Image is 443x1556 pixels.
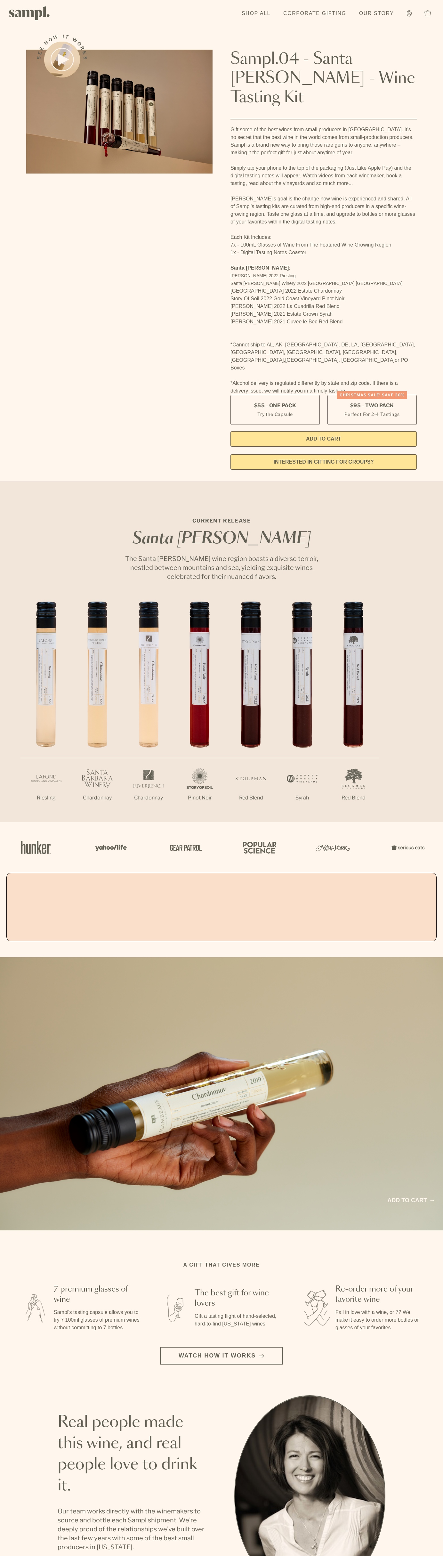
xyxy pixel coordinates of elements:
div: Christmas SALE! Save 20% [337,391,407,399]
img: Sampl.04 - Santa Barbara - Wine Tasting Kit [26,50,213,174]
a: Corporate Gifting [280,6,350,20]
span: $55 - One Pack [254,402,296,409]
strong: Santa [PERSON_NAME]: [230,265,291,271]
h1: Sampl.04 - Santa [PERSON_NAME] - Wine Tasting Kit [230,50,417,107]
li: [PERSON_NAME] 2021 Estate Grown Syrah [230,310,417,318]
p: Pinot Noir [174,794,225,802]
span: Santa [PERSON_NAME] Winery 2022 [GEOGRAPHIC_DATA] [GEOGRAPHIC_DATA] [230,281,402,286]
p: Gift a tasting flight of hand-selected, hard-to-find [US_STATE] wines. [195,1312,282,1328]
span: [GEOGRAPHIC_DATA], [GEOGRAPHIC_DATA] [285,357,395,363]
h3: The best gift for wine lovers [195,1288,282,1309]
img: Artboard_3_0b291449-6e8c-4d07-b2c2-3f3601a19cd1_x450.png [314,834,352,861]
span: $95 - Two Pack [350,402,394,409]
img: Artboard_1_c8cd28af-0030-4af1-819c-248e302c7f06_x450.png [17,834,55,861]
p: Fall in love with a wine, or 7? We make it easy to order more bottles or glasses of your favorites. [335,1309,423,1332]
a: Shop All [238,6,274,20]
a: interested in gifting for groups? [230,454,417,470]
img: Artboard_6_04f9a106-072f-468a-bdd7-f11783b05722_x450.png [91,834,129,861]
p: Our team works directly with the winemakers to source and bottle each Sampl shipment. We’re deepl... [58,1507,209,1552]
p: Syrah [277,794,328,802]
small: Try the Capsule [257,411,293,417]
span: , [284,357,285,363]
em: Santa [PERSON_NAME] [132,531,311,547]
li: [PERSON_NAME] 2022 La Cuadrilla Red Blend [230,303,417,310]
p: Chardonnay [123,794,174,802]
li: [GEOGRAPHIC_DATA] 2022 Estate Chardonnay [230,287,417,295]
h3: Re-order more of your favorite wine [335,1284,423,1305]
img: Artboard_4_28b4d326-c26e-48f9-9c80-911f17d6414e_x450.png [239,834,278,861]
p: Red Blend [225,794,277,802]
img: Sampl logo [9,6,50,20]
p: Chardonnay [72,794,123,802]
a: Our Story [356,6,397,20]
img: Artboard_7_5b34974b-f019-449e-91fb-745f8d0877ee_x450.png [388,834,426,861]
button: See how it works [44,42,80,77]
button: Watch how it works [160,1347,283,1365]
h2: Real people made this wine, and real people love to drink it. [58,1412,209,1496]
h3: 7 premium glasses of wine [54,1284,141,1305]
h2: A gift that gives more [183,1261,260,1269]
small: Perfect For 2-4 Tastings [344,411,399,417]
li: Story Of Soil 2022 Gold Coast Vineyard Pinot Noir [230,295,417,303]
p: The Santa [PERSON_NAME] wine region boasts a diverse terroir, nestled between mountains and sea, ... [119,554,324,581]
a: Add to cart [387,1196,434,1205]
li: [PERSON_NAME] 2021 Cuvee le Bec Red Blend [230,318,417,326]
p: Riesling [20,794,72,802]
span: [PERSON_NAME] 2022 Riesling [230,273,296,278]
img: Artboard_5_7fdae55a-36fd-43f7-8bfd-f74a06a2878e_x450.png [165,834,204,861]
p: Red Blend [328,794,379,802]
p: CURRENT RELEASE [119,517,324,525]
div: Gift some of the best wines from small producers in [GEOGRAPHIC_DATA]. It’s no secret that the be... [230,126,417,395]
p: Sampl's tasting capsule allows you to try 7 100ml glasses of premium wines without committing to ... [54,1309,141,1332]
button: Add to Cart [230,431,417,447]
